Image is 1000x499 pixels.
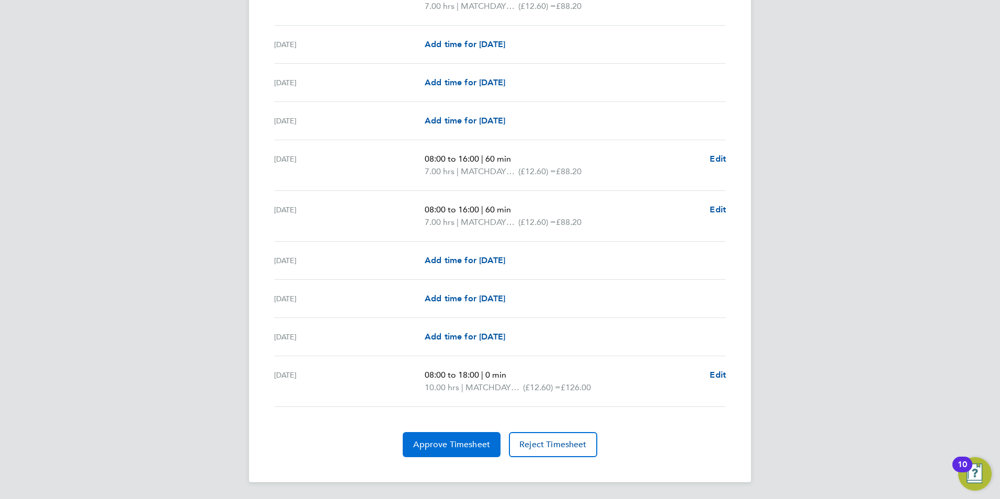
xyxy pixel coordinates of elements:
span: 08:00 to 16:00 [425,154,479,164]
span: Add time for [DATE] [425,255,505,265]
span: Edit [710,370,726,380]
a: Edit [710,153,726,165]
span: Add time for [DATE] [425,332,505,342]
span: (£12.60) = [518,166,556,176]
span: 7.00 hrs [425,1,454,11]
div: [DATE] [274,369,425,394]
button: Reject Timesheet [509,432,597,457]
a: Edit [710,369,726,381]
span: 7.00 hrs [425,166,454,176]
a: Add time for [DATE] [425,76,505,89]
div: [DATE] [274,115,425,127]
div: [DATE] [274,38,425,51]
span: £126.00 [561,382,591,392]
div: [DATE] [274,203,425,229]
span: Add time for [DATE] [425,77,505,87]
a: Add time for [DATE] [425,331,505,343]
button: Approve Timesheet [403,432,501,457]
span: 0 min [485,370,506,380]
span: 7.00 hrs [425,217,454,227]
span: (£12.60) = [523,382,561,392]
span: MATCHDAY_CLEANERS_HOURS [461,216,518,229]
span: 10.00 hrs [425,382,459,392]
span: MATCHDAY_CLEANERS_HOURS [461,165,518,178]
span: | [457,166,459,176]
span: 08:00 to 18:00 [425,370,479,380]
div: [DATE] [274,331,425,343]
div: [DATE] [274,292,425,305]
a: Add time for [DATE] [425,38,505,51]
span: Add time for [DATE] [425,116,505,126]
span: | [481,154,483,164]
a: Add time for [DATE] [425,115,505,127]
span: Edit [710,205,726,214]
a: Add time for [DATE] [425,254,505,267]
a: Add time for [DATE] [425,292,505,305]
span: £88.20 [556,166,582,176]
span: | [457,217,459,227]
div: [DATE] [274,153,425,178]
span: Approve Timesheet [413,439,490,450]
button: Open Resource Center, 10 new notifications [958,457,992,491]
span: £88.20 [556,217,582,227]
span: 08:00 to 16:00 [425,205,479,214]
div: [DATE] [274,76,425,89]
span: | [461,382,463,392]
span: (£12.60) = [518,1,556,11]
span: MATCHDAY_CLEANERS_HOURS [465,381,523,394]
a: Edit [710,203,726,216]
span: | [457,1,459,11]
span: Edit [710,154,726,164]
span: (£12.60) = [518,217,556,227]
span: £88.20 [556,1,582,11]
div: 10 [958,464,967,478]
div: [DATE] [274,254,425,267]
span: | [481,370,483,380]
span: Add time for [DATE] [425,39,505,49]
span: | [481,205,483,214]
span: Reject Timesheet [519,439,587,450]
span: Add time for [DATE] [425,293,505,303]
span: 60 min [485,205,511,214]
span: 60 min [485,154,511,164]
